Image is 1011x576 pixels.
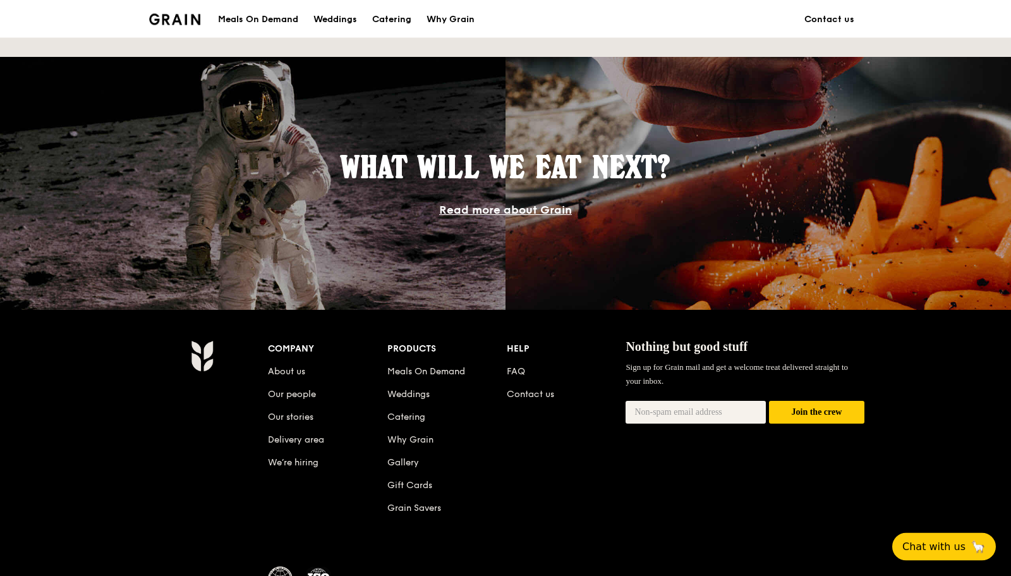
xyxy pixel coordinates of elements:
[387,412,425,423] a: Catering
[626,401,766,424] input: Non-spam email address
[387,341,507,358] div: Products
[191,341,213,372] img: Grain
[797,1,862,39] a: Contact us
[769,401,864,425] button: Join the crew
[387,458,419,469] a: Gallery
[387,389,430,400] a: Weddings
[268,367,305,377] a: About us
[902,539,966,555] span: Chat with us
[626,363,848,386] span: Sign up for Grain mail and get a welcome treat delivered straight to your inbox.
[268,435,324,446] a: Delivery area
[387,481,432,491] a: Gift Cards
[892,533,996,561] button: Chat with us🦙
[372,1,411,39] div: Catering
[268,389,316,400] a: Our people
[268,341,387,358] div: Company
[268,458,318,469] a: We’re hiring
[439,204,572,218] a: Read more about Grain
[313,1,357,39] div: Weddings
[387,367,465,377] a: Meals On Demand
[507,389,554,400] a: Contact us
[387,435,433,446] a: Why Grain
[626,340,748,354] span: Nothing but good stuff
[419,1,482,39] a: Why Grain
[218,1,298,39] div: Meals On Demand
[149,14,200,25] img: Grain
[365,1,419,39] a: Catering
[268,412,313,423] a: Our stories
[306,1,365,39] a: Weddings
[507,367,525,377] a: FAQ
[427,1,475,39] div: Why Grain
[341,149,670,186] span: What will we eat next?
[507,341,626,358] div: Help
[387,503,441,514] a: Grain Savers
[971,539,986,555] span: 🦙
